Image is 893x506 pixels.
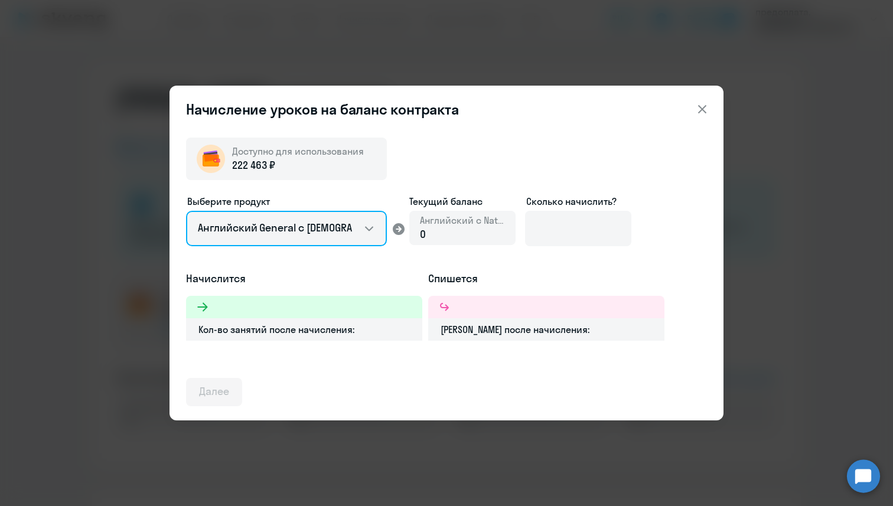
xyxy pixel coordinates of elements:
span: Сколько начислить? [526,195,617,207]
span: Выберите продукт [187,195,270,207]
div: [PERSON_NAME] после начисления: [428,318,664,341]
button: Далее [186,378,242,406]
h5: Начислится [186,271,422,286]
span: Текущий баланс [409,194,516,208]
span: 222 463 ₽ [232,158,275,173]
span: 0 [420,227,426,241]
img: wallet-circle.png [197,145,225,173]
h5: Спишется [428,271,664,286]
div: Далее [199,384,229,399]
div: Кол-во занятий после начисления: [186,318,422,341]
span: Доступно для использования [232,145,364,157]
span: Английский с Native [420,214,505,227]
header: Начисление уроков на баланс контракта [170,100,723,119]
